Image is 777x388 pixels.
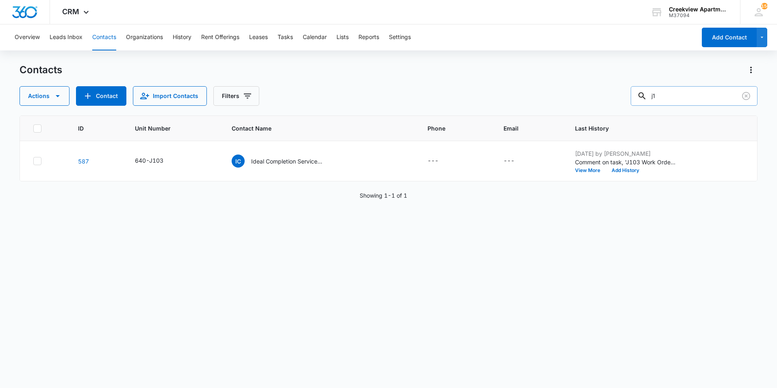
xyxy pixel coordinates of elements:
button: Reports [358,24,379,50]
button: Add Contact [702,28,757,47]
span: IC [232,155,245,168]
button: View More [575,168,606,173]
span: Unit Number [135,124,212,133]
button: Leases [249,24,268,50]
button: Tasks [278,24,293,50]
button: Actions [20,86,69,106]
button: Settings [389,24,411,50]
button: Leads Inbox [50,24,82,50]
h1: Contacts [20,64,62,76]
button: Lists [336,24,349,50]
div: notifications count [761,3,768,9]
p: Ideal Completion Services LLC [251,157,324,166]
button: Import Contacts [133,86,207,106]
button: Calendar [303,24,327,50]
button: Rent Offerings [201,24,239,50]
div: --- [504,156,514,166]
button: Add Contact [76,86,126,106]
div: 640-J103 [135,156,163,165]
div: Contact Name - Ideal Completion Services LLC - Select to Edit Field [232,155,339,168]
input: Search Contacts [631,86,757,106]
button: Clear [740,89,753,102]
div: Phone - - Select to Edit Field [428,156,453,166]
div: Unit Number - 640-J103 - Select to Edit Field [135,156,178,166]
a: Navigate to contact details page for Ideal Completion Services LLC [78,158,89,165]
button: Overview [15,24,40,50]
div: Email - - Select to Edit Field [504,156,529,166]
button: Actions [744,63,757,76]
span: 156 [761,3,768,9]
button: Contacts [92,24,116,50]
span: ID [78,124,104,133]
button: Add History [606,168,645,173]
span: Email [504,124,544,133]
div: --- [428,156,438,166]
span: CRM [62,7,79,16]
span: Contact Name [232,124,396,133]
p: Comment on task, 'J103 Work Order' "Replaced kitchen bulbs " [575,158,677,166]
p: [DATE] by [PERSON_NAME] [575,149,677,158]
p: Showing 1-1 of 1 [360,191,407,200]
div: account id [669,13,728,18]
span: Last History [575,124,733,133]
button: Organizations [126,24,163,50]
button: Filters [213,86,259,106]
div: account name [669,6,728,13]
span: Phone [428,124,472,133]
button: History [173,24,191,50]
